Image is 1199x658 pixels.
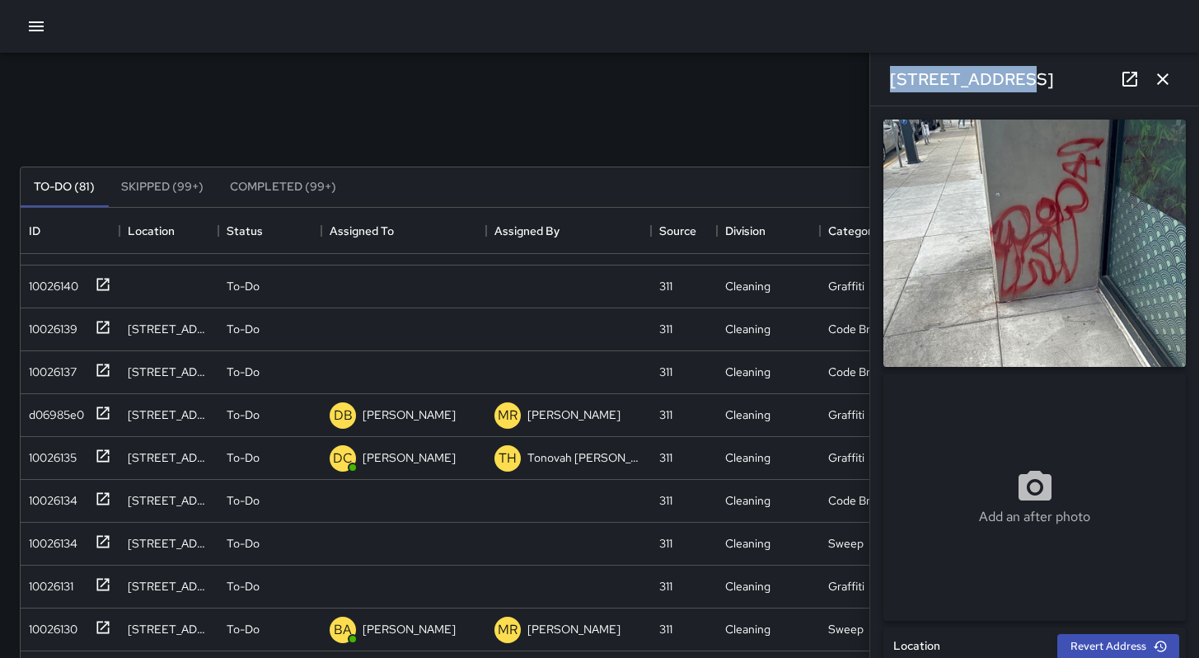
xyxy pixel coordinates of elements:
div: Status [227,208,263,254]
p: To-Do [227,278,260,294]
div: Graffiti [828,278,864,294]
div: Cleaning [725,364,770,380]
p: To-Do [227,621,260,637]
div: Cleaning [725,278,770,294]
div: 140 11th Street [128,535,210,552]
div: ID [21,208,119,254]
div: Cleaning [725,407,770,423]
p: To-Do [227,449,260,466]
div: 10026140 [22,271,78,294]
div: 1065 Folsom Street [128,578,210,595]
div: Division [717,208,820,254]
div: 921 Folsom Street [128,492,210,509]
div: Cleaning [725,492,770,509]
p: [PERSON_NAME] [527,621,621,637]
p: To-Do [227,492,260,509]
div: Location [128,208,175,254]
div: 311 [659,407,672,423]
p: [PERSON_NAME] [363,407,456,423]
div: Sweep [828,621,864,637]
p: Tonovah [PERSON_NAME] [527,449,643,466]
div: 311 [659,492,672,509]
div: 311 [659,449,672,466]
p: MR [498,406,518,425]
div: 10026134 [22,486,77,509]
button: Completed (99+) [217,167,349,207]
div: ID [29,208,40,254]
div: Assigned By [486,208,651,254]
div: Code Brown [828,321,892,337]
div: 311 [659,278,672,294]
div: Cleaning [725,621,770,637]
p: To-Do [227,407,260,423]
div: 1612 Harrison Street [128,407,210,423]
div: Location [119,208,218,254]
div: 10026139 [22,314,77,337]
div: 311 [659,578,672,595]
div: 516 Natoma Street [128,321,210,337]
div: Source [651,208,717,254]
p: TH [499,449,517,468]
div: Cleaning [725,449,770,466]
div: 311 [659,535,672,552]
div: Graffiti [828,449,864,466]
div: Assigned By [494,208,560,254]
div: 75 Columbia Square Street [128,621,210,637]
button: To-Do (81) [21,167,108,207]
div: Source [659,208,696,254]
div: Cleaning [725,578,770,595]
button: Skipped (99+) [108,167,217,207]
div: Assigned To [321,208,486,254]
div: Status [218,208,321,254]
div: 10026130 [22,614,77,637]
div: 345 8th Street [128,449,210,466]
div: 311 [659,321,672,337]
p: [PERSON_NAME] [363,449,456,466]
div: Graffiti [828,578,864,595]
p: To-Do [227,578,260,595]
p: To-Do [227,321,260,337]
div: Assigned To [330,208,394,254]
div: Cleaning [725,535,770,552]
p: DB [334,406,353,425]
div: Sweep [828,535,864,552]
div: Category [828,208,878,254]
div: Graffiti [828,407,864,423]
p: DC [333,449,353,468]
div: Code Brown [828,492,892,509]
p: To-Do [227,535,260,552]
p: MR [498,620,518,640]
div: Division [725,208,766,254]
div: 10026137 [22,357,77,380]
div: 311 [659,621,672,637]
div: 10026131 [22,571,73,595]
div: Cleaning [725,321,770,337]
div: Code Brown [828,364,892,380]
div: 311 [659,364,672,380]
p: BA [334,620,352,640]
p: [PERSON_NAME] [363,621,456,637]
div: 33 Gordon Street [128,364,210,380]
div: 10026134 [22,529,77,552]
div: 10026135 [22,443,77,466]
p: To-Do [227,364,260,380]
div: d06985e0 [22,400,84,423]
p: [PERSON_NAME] [527,407,621,423]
